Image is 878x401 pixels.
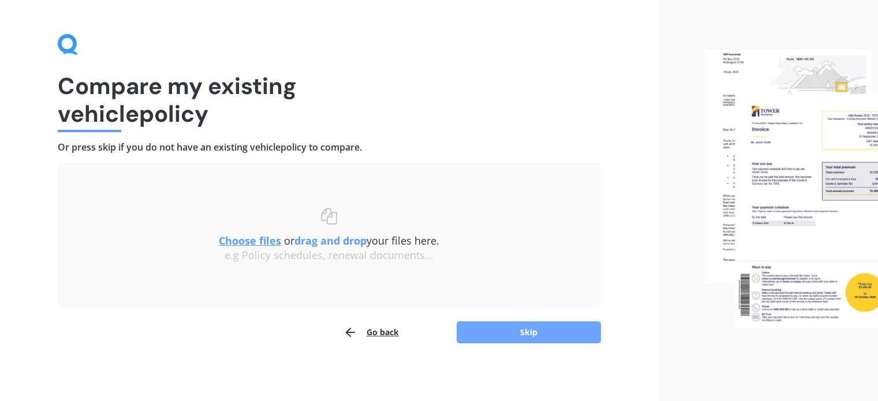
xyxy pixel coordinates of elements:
h1: Compare my existing vehicle policy [58,72,601,128]
img: files.webp [705,49,878,329]
button: Skip [457,321,601,343]
span: or your files here. [219,234,439,248]
div: e.g Policy schedules, renewal documents... [81,249,578,262]
h4: Or press skip if you do not have an existing vehicle policy to compare. [58,141,601,153]
u: Choose files [219,234,281,248]
button: Go back [343,321,399,344]
b: drag and drop [294,234,367,248]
